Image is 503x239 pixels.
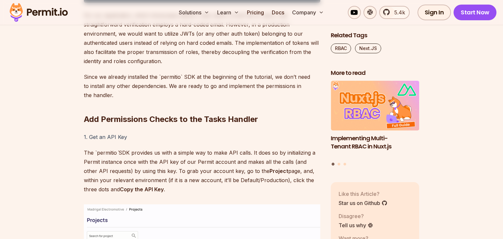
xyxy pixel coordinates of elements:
p: The `permitio SDK provides us with a simple way to make API calls. It does so by initializing a P... [84,148,320,194]
p: Since we already installed the `permitio` SDK at the beginning of the tutorial, we don’t need to ... [84,72,320,100]
strong: Project [270,168,288,174]
a: 5.4k [379,6,410,19]
h3: Implementing Multi-Tenant RBAC in Nuxt.js [331,134,419,151]
h2: More to read [331,69,419,77]
img: Permit logo [7,1,71,24]
h2: Add Permissions Checks to the Tasks Handler [84,88,320,125]
button: Go to slide 3 [344,163,346,165]
span: 5.4k [390,9,405,16]
a: Docs [269,6,287,19]
em: ` [117,149,119,156]
button: Company [289,6,326,19]
button: Learn [214,6,242,19]
a: Tell us why [339,221,373,229]
p: Disagree? [339,212,373,220]
button: Go to slide 1 [332,163,335,166]
a: Pricing [244,6,267,19]
img: Implementing Multi-Tenant RBAC in Nuxt.js [331,81,419,131]
a: Start Now [454,5,496,20]
a: Implementing Multi-Tenant RBAC in Nuxt.jsImplementing Multi-Tenant RBAC in Nuxt.js [331,81,419,159]
p: For our application, which showcases distinct roles within a brief list of users, this straightfo... [84,11,320,66]
li: 1 of 3 [331,81,419,159]
a: Sign In [418,5,451,20]
strong: Copy the API Key [120,186,164,193]
a: RBAC [331,43,351,53]
a: Next.JS [355,43,381,53]
button: Solutions [176,6,212,19]
h5: 1. Get an API Key [84,132,320,142]
button: Go to slide 2 [338,163,340,165]
h2: Related Tags [331,31,419,40]
div: Posts [331,81,419,167]
p: Like this Article? [339,190,387,198]
a: Star us on Github [339,199,387,207]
